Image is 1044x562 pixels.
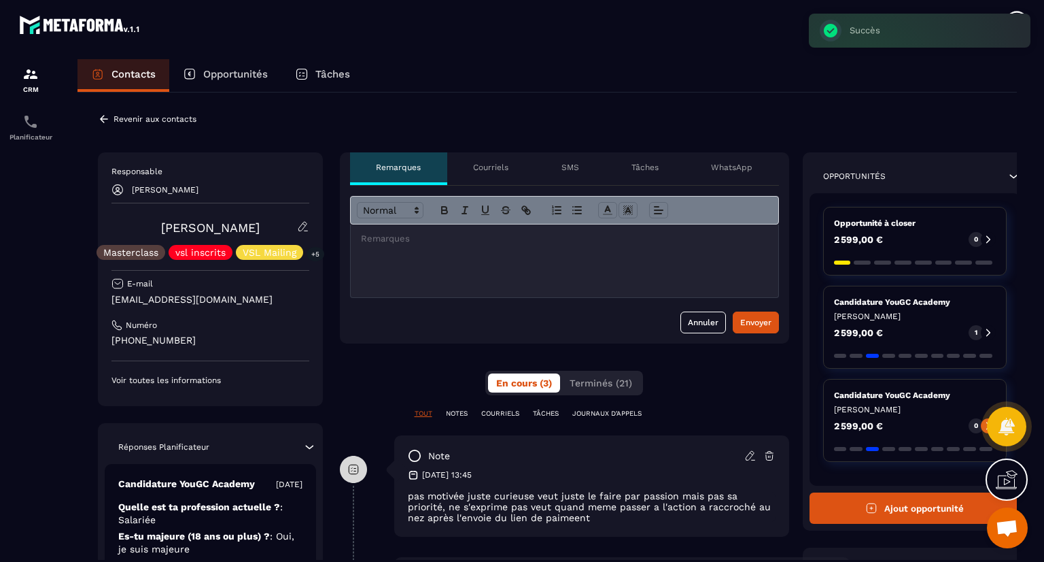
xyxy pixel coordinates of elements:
a: [PERSON_NAME] [161,220,260,235]
p: Tâches [315,68,350,80]
p: Numéro [126,320,157,331]
p: [DATE] 13:45 [422,469,472,480]
p: Planificateur [3,133,58,141]
p: Revenir aux contacts [114,114,196,124]
p: Candidature YouGC Academy [834,390,996,401]
p: [PERSON_NAME] [834,404,996,415]
p: 2 599,00 € [834,235,883,244]
button: Annuler [680,312,726,333]
p: 2 599,00 € [834,421,883,431]
p: Contacts [111,68,156,80]
p: [PERSON_NAME] [132,185,198,195]
p: VSL Mailing [243,248,296,257]
a: Tâches [281,59,364,92]
p: WhatsApp [711,162,752,173]
button: Terminés (21) [561,374,640,393]
p: E-mail [127,278,153,289]
p: note [428,450,450,463]
div: Ouvrir le chat [987,508,1028,548]
p: Opportunités [823,171,886,182]
p: NOTES [446,409,468,418]
p: Quelle est ta profession actuelle ? [118,501,302,527]
a: schedulerschedulerPlanificateur [3,103,58,151]
p: [PHONE_NUMBER] [111,334,309,347]
img: formation [22,66,39,82]
p: Réponses Planificateur [118,442,209,452]
p: SMS [561,162,579,173]
p: 0 [974,421,978,431]
p: Es-tu majeure (18 ans ou plus) ? [118,530,302,556]
p: CRM [3,86,58,93]
p: Responsable [111,166,309,177]
p: Tâches [631,162,659,173]
button: En cours (3) [488,374,560,393]
a: Opportunités [169,59,281,92]
p: Candidature YouGC Academy [118,478,255,491]
p: Candidature YouGC Academy [834,297,996,308]
a: formationformationCRM [3,56,58,103]
button: Envoyer [733,312,779,333]
p: Courriels [473,162,508,173]
p: Remarques [376,162,421,173]
p: [EMAIL_ADDRESS][DOMAIN_NAME] [111,293,309,306]
p: 1 [975,328,977,337]
p: [PERSON_NAME] [834,311,996,322]
p: Opportunité à closer [834,218,996,229]
p: Voir toutes les informations [111,375,309,386]
p: TÂCHES [533,409,559,418]
p: JOURNAUX D'APPELS [572,409,642,418]
span: En cours (3) [496,378,552,389]
p: TOUT [415,409,432,418]
div: Envoyer [740,316,771,329]
a: Contacts [77,59,169,92]
img: scheduler [22,114,39,130]
p: [DATE] [276,479,302,490]
p: COURRIELS [481,409,519,418]
p: vsl inscrits [175,248,226,257]
p: pas motivée juste curieuse veut juste le faire par passion mais pas sa priorité, ne s'exprime pas... [408,491,776,523]
span: Terminés (21) [570,378,632,389]
p: Masterclass [103,248,158,257]
img: logo [19,12,141,37]
p: +5 [307,247,324,261]
p: 0 [974,235,978,244]
p: 2 599,00 € [834,328,883,337]
button: Ajout opportunité [810,493,1021,524]
p: Opportunités [203,68,268,80]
